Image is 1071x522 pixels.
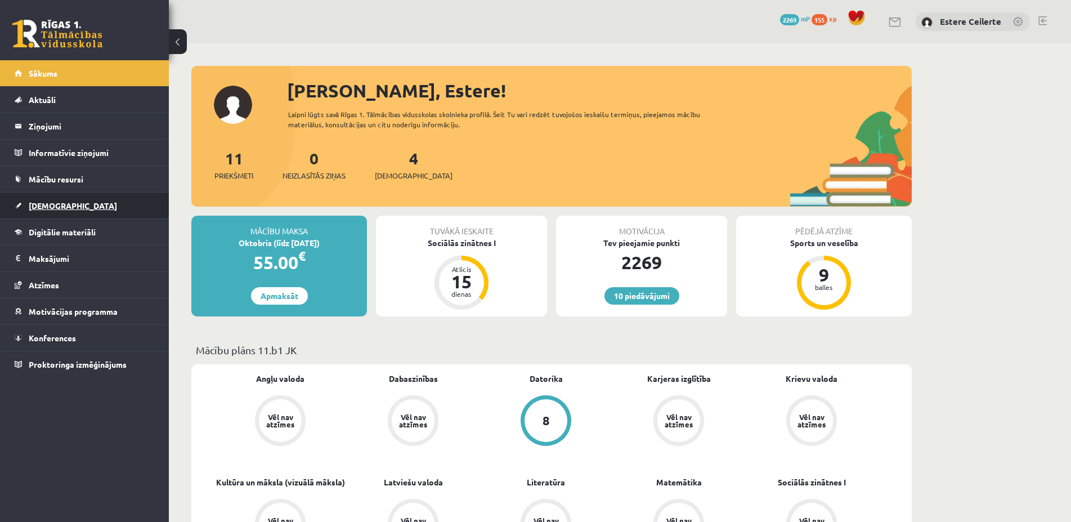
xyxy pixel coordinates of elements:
a: Maksājumi [15,246,155,271]
div: [PERSON_NAME], Estere! [287,77,912,104]
a: Mācību resursi [15,166,155,192]
span: Priekšmeti [214,170,253,181]
a: Vēl nav atzīmes [745,395,878,448]
a: Informatīvie ziņojumi [15,140,155,166]
div: 8 [543,414,550,427]
div: Motivācija [556,216,727,237]
a: Sociālās zinātnes I [778,476,846,488]
div: Sports un veselība [736,237,912,249]
a: 155 xp [812,14,842,23]
img: Estere Ceilerte [921,17,933,28]
div: Sociālās zinātnes I [376,237,547,249]
legend: Maksājumi [29,246,155,271]
span: Digitālie materiāli [29,227,96,237]
legend: Informatīvie ziņojumi [29,140,155,166]
div: 15 [445,273,478,291]
a: Datorika [530,373,563,385]
a: Proktoringa izmēģinājums [15,351,155,377]
div: Vēl nav atzīmes [397,413,429,428]
div: 55.00 [191,249,367,276]
a: 0Neizlasītās ziņas [283,148,346,181]
span: [DEMOGRAPHIC_DATA] [29,200,117,211]
a: Motivācijas programma [15,298,155,324]
a: 8 [480,395,612,448]
legend: Ziņojumi [29,113,155,139]
a: Vēl nav atzīmes [347,395,480,448]
div: Atlicis [445,266,478,273]
p: Mācību plāns 11.b1 JK [196,342,907,358]
span: Mācību resursi [29,174,83,184]
a: Vēl nav atzīmes [214,395,347,448]
div: Mācību maksa [191,216,367,237]
a: Atzīmes [15,272,155,298]
span: Neizlasītās ziņas [283,170,346,181]
span: Sākums [29,68,57,78]
span: Proktoringa izmēģinājums [29,359,127,369]
a: Sports un veselība 9 balles [736,237,912,311]
div: 9 [807,266,841,284]
span: Aktuāli [29,95,56,105]
a: Krievu valoda [786,373,837,385]
a: Kultūra un māksla (vizuālā māksla) [216,476,345,488]
a: Apmaksāt [251,287,308,305]
div: Oktobris (līdz [DATE]) [191,237,367,249]
div: Tuvākā ieskaite [376,216,547,237]
div: Pēdējā atzīme [736,216,912,237]
div: Tev pieejamie punkti [556,237,727,249]
span: Konferences [29,333,76,343]
a: Matemātika [656,476,702,488]
div: balles [807,284,841,291]
div: Vēl nav atzīmes [265,413,296,428]
a: Sākums [15,60,155,86]
a: 11Priekšmeti [214,148,253,181]
span: Motivācijas programma [29,306,118,316]
a: Sociālās zinātnes I Atlicis 15 dienas [376,237,547,311]
div: dienas [445,291,478,297]
a: Ziņojumi [15,113,155,139]
a: [DEMOGRAPHIC_DATA] [15,193,155,218]
a: Latviešu valoda [384,476,443,488]
a: 10 piedāvājumi [604,287,679,305]
a: Vēl nav atzīmes [612,395,745,448]
a: Estere Ceilerte [940,16,1001,27]
a: Literatūra [527,476,565,488]
a: 2269 mP [780,14,810,23]
span: mP [801,14,810,23]
a: Rīgas 1. Tālmācības vidusskola [12,20,102,48]
div: 2269 [556,249,727,276]
a: Dabaszinības [389,373,438,385]
a: 4[DEMOGRAPHIC_DATA] [375,148,452,181]
div: Laipni lūgts savā Rīgas 1. Tālmācības vidusskolas skolnieka profilā. Šeit Tu vari redzēt tuvojošo... [288,109,720,130]
span: xp [829,14,836,23]
a: Aktuāli [15,87,155,113]
a: Digitālie materiāli [15,219,155,245]
div: Vēl nav atzīmes [796,413,827,428]
span: Atzīmes [29,280,59,290]
a: Karjeras izglītība [647,373,711,385]
span: [DEMOGRAPHIC_DATA] [375,170,452,181]
span: 155 [812,14,827,25]
div: Vēl nav atzīmes [663,413,694,428]
span: 2269 [780,14,799,25]
a: Angļu valoda [256,373,304,385]
a: Konferences [15,325,155,351]
span: € [298,248,306,264]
